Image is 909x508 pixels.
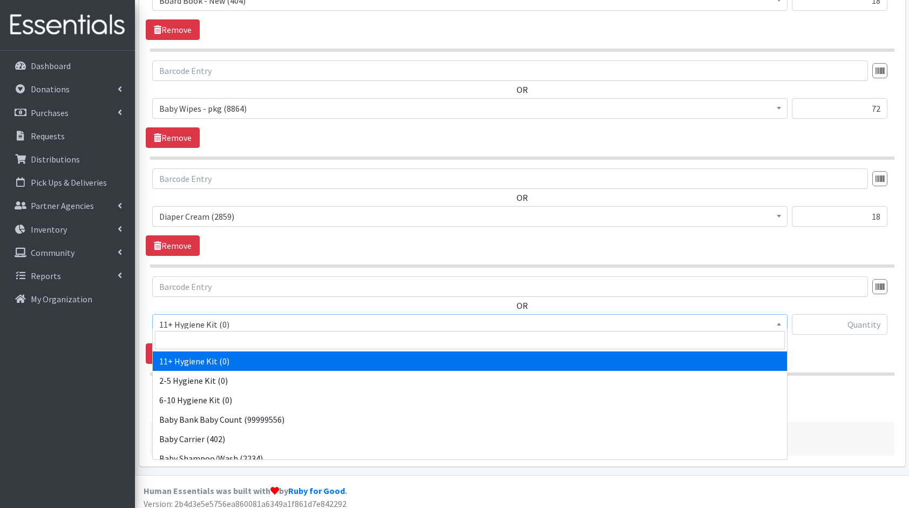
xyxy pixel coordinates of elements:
[153,429,787,449] li: Baby Carrier (402)
[31,177,107,188] p: Pick Ups & Deliveries
[4,78,131,100] a: Donations
[152,276,868,297] input: Barcode Entry
[159,209,781,224] span: Diaper Cream (2859)
[31,224,67,235] p: Inventory
[4,288,131,310] a: My Organization
[31,154,80,165] p: Distributions
[4,148,131,170] a: Distributions
[146,127,200,148] a: Remove
[153,449,787,468] li: Baby Shampoo/Wash (2234)
[152,60,868,81] input: Barcode Entry
[4,265,131,287] a: Reports
[792,98,887,119] input: Quantity
[152,98,788,119] span: Baby Wipes - pkg (8864)
[146,235,200,256] a: Remove
[31,60,71,71] p: Dashboard
[31,247,74,258] p: Community
[4,7,131,43] img: HumanEssentials
[4,195,131,216] a: Partner Agencies
[153,371,787,390] li: 2-5 Hygiene Kit (0)
[4,125,131,147] a: Requests
[31,200,94,211] p: Partner Agencies
[159,317,781,332] span: 11+ Hygiene Kit (0)
[31,294,92,304] p: My Organization
[153,351,787,371] li: 11+ Hygiene Kit (0)
[4,102,131,124] a: Purchases
[152,168,868,189] input: Barcode Entry
[152,314,788,335] span: 11+ Hygiene Kit (0)
[144,485,347,496] strong: Human Essentials was built with by .
[4,55,131,77] a: Dashboard
[159,101,781,116] span: Baby Wipes - pkg (8864)
[31,107,69,118] p: Purchases
[146,343,200,364] a: Remove
[31,270,61,281] p: Reports
[31,84,70,94] p: Donations
[4,172,131,193] a: Pick Ups & Deliveries
[517,299,528,312] label: OR
[792,206,887,227] input: Quantity
[153,390,787,410] li: 6-10 Hygiene Kit (0)
[4,242,131,263] a: Community
[4,219,131,240] a: Inventory
[146,19,200,40] a: Remove
[792,314,887,335] input: Quantity
[517,83,528,96] label: OR
[31,131,65,141] p: Requests
[152,206,788,227] span: Diaper Cream (2859)
[288,485,345,496] a: Ruby for Good
[153,410,787,429] li: Baby Bank Baby Count (99999556)
[517,191,528,204] label: OR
